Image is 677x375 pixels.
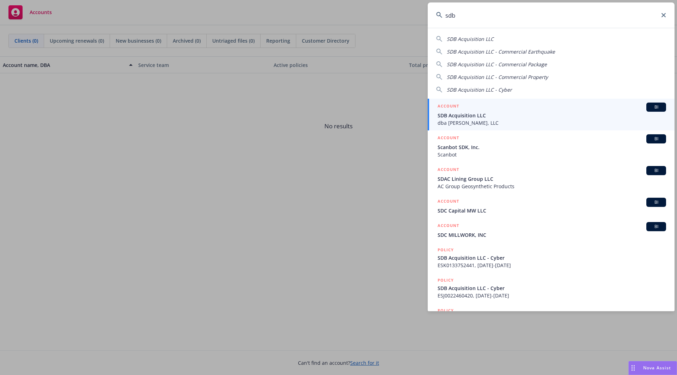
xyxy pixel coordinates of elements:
span: SDB Acquisition LLC - Commercial Property [447,74,548,80]
h5: ACCOUNT [438,166,459,174]
h5: ACCOUNT [438,222,459,230]
span: dba [PERSON_NAME], LLC [438,119,666,127]
span: BI [649,136,663,142]
a: ACCOUNTBISDC MILLWORK, INC [428,218,675,242]
span: BI [649,199,663,205]
button: Nova Assist [628,361,677,375]
h5: POLICY [438,277,454,284]
span: SDB Acquisition LLC [438,112,666,119]
h5: ACCOUNT [438,103,459,111]
input: Search... [428,2,675,28]
a: ACCOUNTBISDC Capital MW LLC [428,194,675,218]
span: SDB Acquisition LLC - Commercial Earthquake [447,48,555,55]
span: BI [649,167,663,174]
span: SDB Acquisition LLC [447,36,494,42]
span: ESJ0022460420, [DATE]-[DATE] [438,292,666,299]
h5: POLICY [438,307,454,314]
span: BI [649,104,663,110]
div: Drag to move [629,361,638,375]
h5: ACCOUNT [438,198,459,206]
a: POLICYSDB Acquisition LLC - CyberESJ0022460420, [DATE]-[DATE] [428,273,675,303]
a: ACCOUNTBISDAC Lining Group LLCAC Group Geosynthetic Products [428,162,675,194]
a: ACCOUNTBIScanbot SDK, Inc.Scanbot [428,130,675,162]
span: SDC Capital MW LLC [438,207,666,214]
h5: POLICY [438,246,454,253]
span: Scanbot [438,151,666,158]
span: SDC MILLWORK, INC [438,231,666,239]
span: SDB Acquisition LLC - Cyber [438,284,666,292]
a: POLICY [428,303,675,333]
span: Scanbot SDK, Inc. [438,143,666,151]
span: SDAC Lining Group LLC [438,175,666,183]
span: SDB Acquisition LLC - Commercial Package [447,61,547,68]
span: SDB Acquisition LLC - Cyber [438,254,666,262]
span: AC Group Geosynthetic Products [438,183,666,190]
span: SDB Acquisition LLC - Cyber [447,86,512,93]
a: ACCOUNTBISDB Acquisition LLCdba [PERSON_NAME], LLC [428,99,675,130]
span: Nova Assist [643,365,671,371]
span: ESK0133752441, [DATE]-[DATE] [438,262,666,269]
h5: ACCOUNT [438,134,459,143]
a: POLICYSDB Acquisition LLC - CyberESK0133752441, [DATE]-[DATE] [428,242,675,273]
span: BI [649,223,663,230]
